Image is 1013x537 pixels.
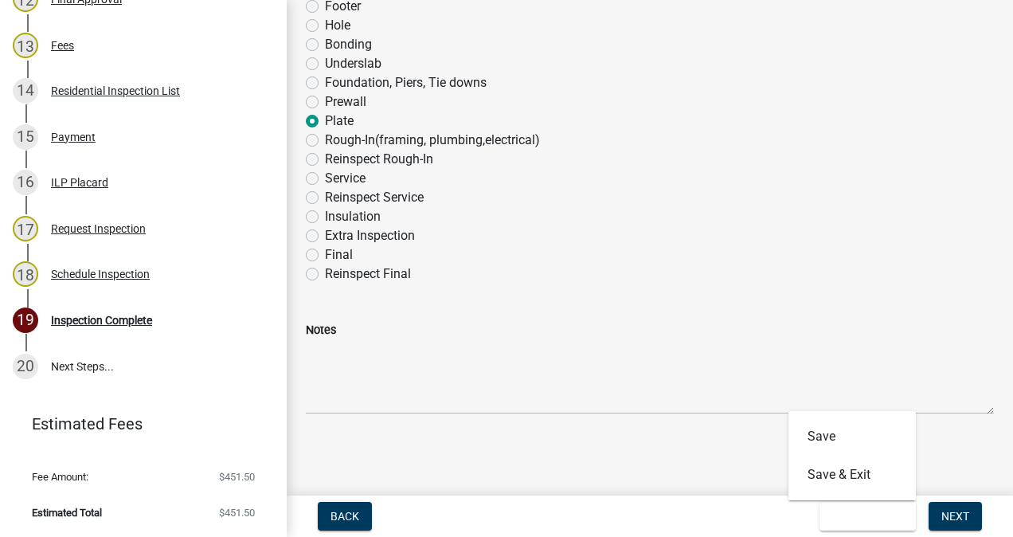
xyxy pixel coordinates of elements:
div: 15 [13,124,38,150]
label: Rough-In(framing, plumbing,electrical) [325,131,540,150]
span: $451.50 [219,508,255,518]
a: Estimated Fees [13,408,261,440]
div: Save & Exit [788,411,916,500]
label: Reinspect Rough-In [325,150,433,169]
div: Schedule Inspection [51,268,150,280]
span: Fee Amount: [32,472,88,482]
label: Reinspect Final [325,265,411,284]
label: Foundation, Piers, Tie downs [325,73,487,92]
button: Save & Exit [819,502,916,531]
label: Plate [325,112,354,131]
label: Service [325,169,366,188]
label: Hole [325,16,350,35]
label: Notes [306,325,336,336]
label: Reinspect Service [325,188,424,207]
div: 19 [13,308,38,333]
div: 13 [13,33,38,58]
label: Bonding [325,35,372,54]
div: Residential Inspection List [51,85,180,96]
div: Request Inspection [51,223,146,234]
div: 16 [13,170,38,195]
div: Inspection Complete [51,315,152,326]
div: Payment [51,131,96,143]
div: ILP Placard [51,177,108,188]
label: Extra Inspection [325,226,415,245]
div: 14 [13,78,38,104]
div: 20 [13,354,38,379]
span: Back [330,510,359,523]
div: 17 [13,216,38,241]
span: $451.50 [219,472,255,482]
label: Final [325,245,353,265]
label: Underslab [325,54,381,73]
span: Next [941,510,969,523]
span: Save & Exit [832,510,894,523]
div: Fees [51,40,74,51]
button: Next [929,502,982,531]
div: 18 [13,261,38,287]
button: Save [788,417,916,456]
label: Insulation [325,207,381,226]
span: Estimated Total [32,508,102,518]
button: Back [318,502,372,531]
button: Save & Exit [788,456,916,494]
label: Prewall [325,92,366,112]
